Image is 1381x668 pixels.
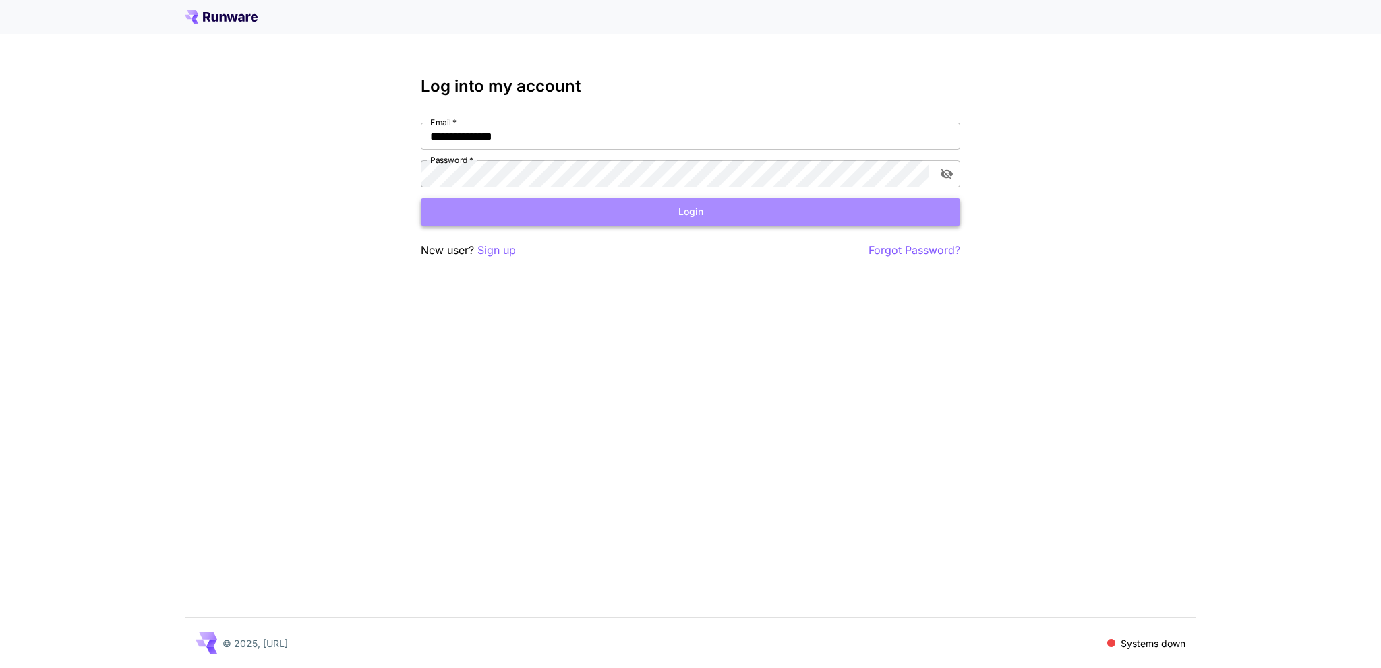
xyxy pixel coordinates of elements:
button: Sign up [477,242,516,259]
button: toggle password visibility [935,162,959,186]
button: Login [421,198,960,226]
button: Forgot Password? [869,242,960,259]
p: New user? [421,242,516,259]
label: Email [430,117,457,128]
label: Password [430,154,473,166]
h3: Log into my account [421,77,960,96]
p: Systems down [1121,636,1185,650]
p: © 2025, [URL] [223,636,288,650]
